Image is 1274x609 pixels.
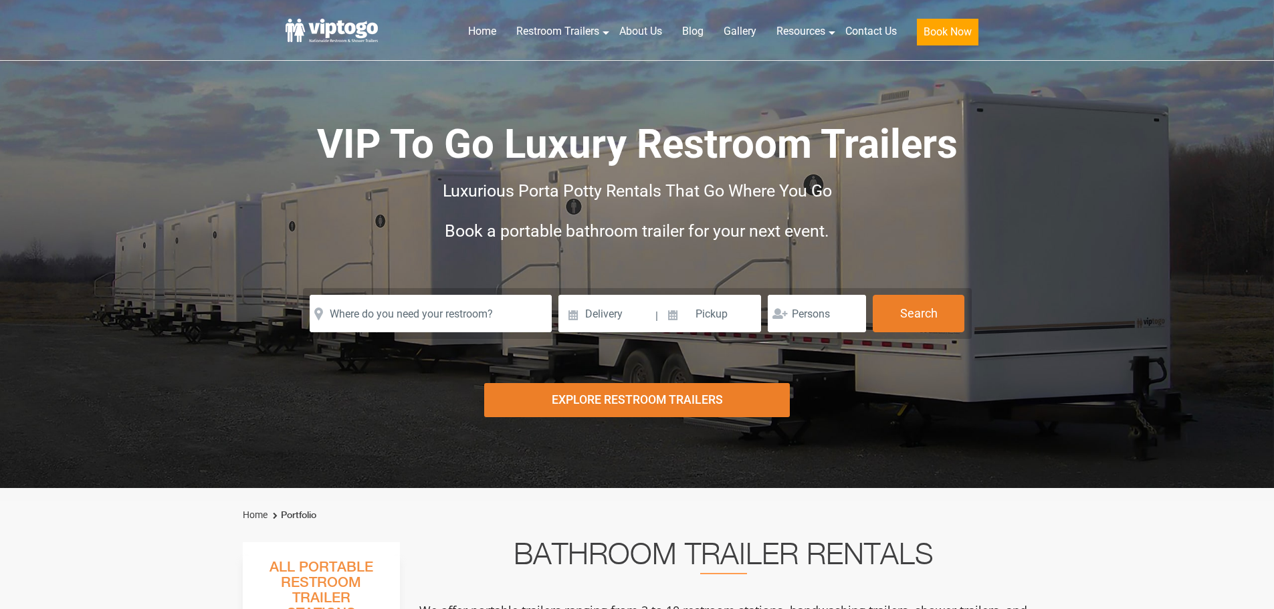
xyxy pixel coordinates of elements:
input: Persons [768,295,866,332]
a: Resources [766,17,835,46]
span: VIP To Go Luxury Restroom Trailers [317,120,958,168]
span: Book a portable bathroom trailer for your next event. [445,221,829,241]
button: Book Now [917,19,978,45]
a: Home [243,509,268,520]
input: Where do you need your restroom? [310,295,552,332]
button: Search [873,295,964,332]
a: Home [458,17,506,46]
a: Contact Us [835,17,907,46]
div: Explore Restroom Trailers [484,383,790,417]
a: About Us [609,17,672,46]
input: Pickup [660,295,762,332]
input: Delivery [558,295,654,332]
span: | [655,295,658,338]
a: Blog [672,17,714,46]
span: Luxurious Porta Potty Rentals That Go Where You Go [443,181,832,201]
a: Book Now [907,17,988,53]
a: Restroom Trailers [506,17,609,46]
h2: Bathroom Trailer Rentals [418,542,1029,574]
a: Gallery [714,17,766,46]
li: Portfolio [270,507,316,523]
